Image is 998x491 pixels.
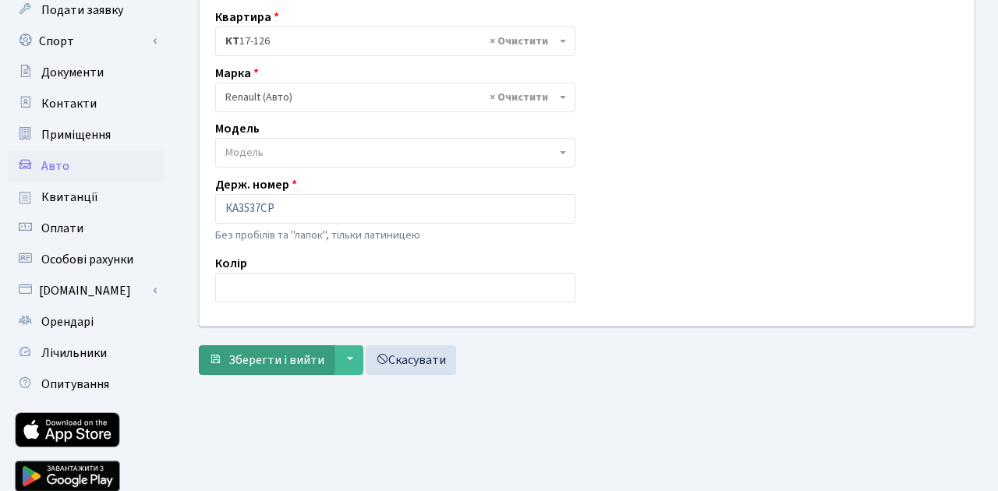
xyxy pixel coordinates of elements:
[8,26,164,57] a: Спорт
[228,351,324,369] span: Зберегти і вийти
[41,64,104,81] span: Документи
[8,88,164,119] a: Контакти
[490,90,548,105] span: Видалити всі елементи
[199,345,334,375] button: Зберегти і вийти
[8,337,164,369] a: Лічильники
[41,2,123,19] span: Подати заявку
[215,83,575,112] span: Renault (Авто)
[8,244,164,275] a: Особові рахунки
[8,275,164,306] a: [DOMAIN_NAME]
[215,26,575,56] span: <b>КТ</b>&nbsp;&nbsp;&nbsp;&nbsp;17-126
[215,254,247,273] label: Колір
[41,313,94,330] span: Орендарі
[490,34,548,49] span: Видалити всі елементи
[215,8,279,26] label: Квартира
[225,34,239,49] b: КТ
[215,175,297,194] label: Держ. номер
[41,251,133,268] span: Особові рахунки
[8,57,164,88] a: Документи
[225,90,556,105] span: Renault (Авто)
[41,376,109,393] span: Опитування
[8,182,164,213] a: Квитанції
[41,189,98,206] span: Квитанції
[41,95,97,112] span: Контакти
[215,227,575,244] p: Без пробілів та "лапок", тільки латиницею
[41,344,107,362] span: Лічильники
[215,119,260,138] label: Модель
[215,64,259,83] label: Марка
[8,150,164,182] a: Авто
[41,220,83,237] span: Оплати
[215,194,575,224] input: AA0001AA
[225,145,264,161] span: Модель
[8,119,164,150] a: Приміщення
[41,126,111,143] span: Приміщення
[366,345,456,375] a: Скасувати
[225,34,556,49] span: <b>КТ</b>&nbsp;&nbsp;&nbsp;&nbsp;17-126
[8,213,164,244] a: Оплати
[8,369,164,400] a: Опитування
[41,157,69,175] span: Авто
[8,306,164,337] a: Орендарі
